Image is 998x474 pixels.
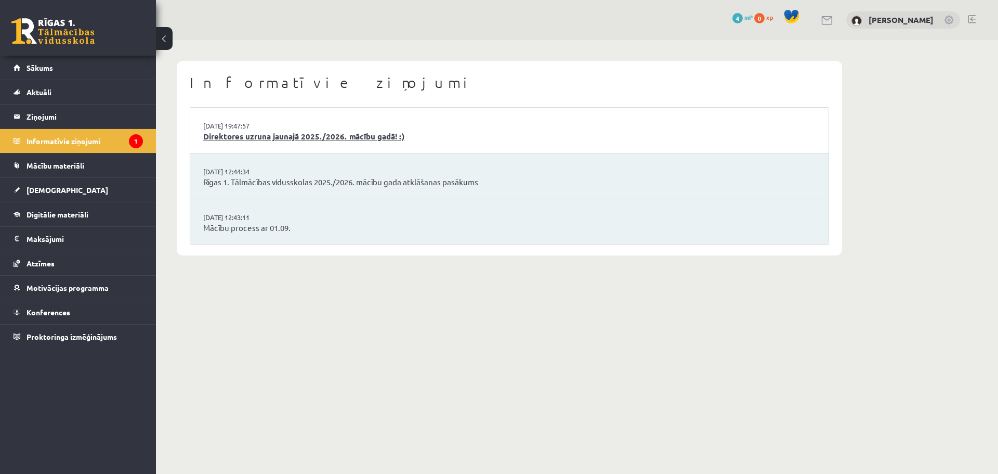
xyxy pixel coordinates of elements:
[203,131,816,143] a: Direktores uzruna jaunajā 2025./2026. mācību gadā! :)
[27,227,143,251] legend: Maksājumi
[203,166,281,177] a: [DATE] 12:44:34
[851,16,862,26] img: Alina Berjoza
[27,332,117,341] span: Proktoringa izmēģinājums
[732,13,743,23] span: 4
[27,105,143,129] legend: Ziņojumi
[744,13,753,21] span: mP
[27,308,70,317] span: Konferences
[14,251,143,275] a: Atzīmes
[14,227,143,251] a: Maksājumi
[203,176,816,188] a: Rīgas 1. Tālmācības vidusskolas 2025./2026. mācību gada atklāšanas pasākums
[754,13,765,23] span: 0
[27,185,108,195] span: [DEMOGRAPHIC_DATA]
[190,74,829,92] h1: Informatīvie ziņojumi
[14,105,143,129] a: Ziņojumi
[766,13,773,21] span: xp
[27,129,143,153] legend: Informatīvie ziņojumi
[14,129,143,153] a: Informatīvie ziņojumi1
[27,63,53,72] span: Sākums
[27,161,84,170] span: Mācību materiāli
[27,210,88,219] span: Digitālie materiāli
[27,87,51,97] span: Aktuāli
[203,212,281,223] a: [DATE] 12:43:11
[14,300,143,324] a: Konferences
[869,15,934,25] a: [PERSON_NAME]
[14,202,143,226] a: Digitālie materiāli
[14,80,143,104] a: Aktuāli
[14,178,143,202] a: [DEMOGRAPHIC_DATA]
[14,325,143,349] a: Proktoringa izmēģinājums
[129,134,143,148] i: 1
[203,222,816,234] a: Mācību process ar 01.09.
[14,153,143,177] a: Mācību materiāli
[27,259,55,268] span: Atzīmes
[11,18,95,44] a: Rīgas 1. Tālmācības vidusskola
[732,13,753,21] a: 4 mP
[27,283,109,292] span: Motivācijas programma
[14,56,143,80] a: Sākums
[14,276,143,300] a: Motivācijas programma
[203,121,281,131] a: [DATE] 19:47:57
[754,13,778,21] a: 0 xp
